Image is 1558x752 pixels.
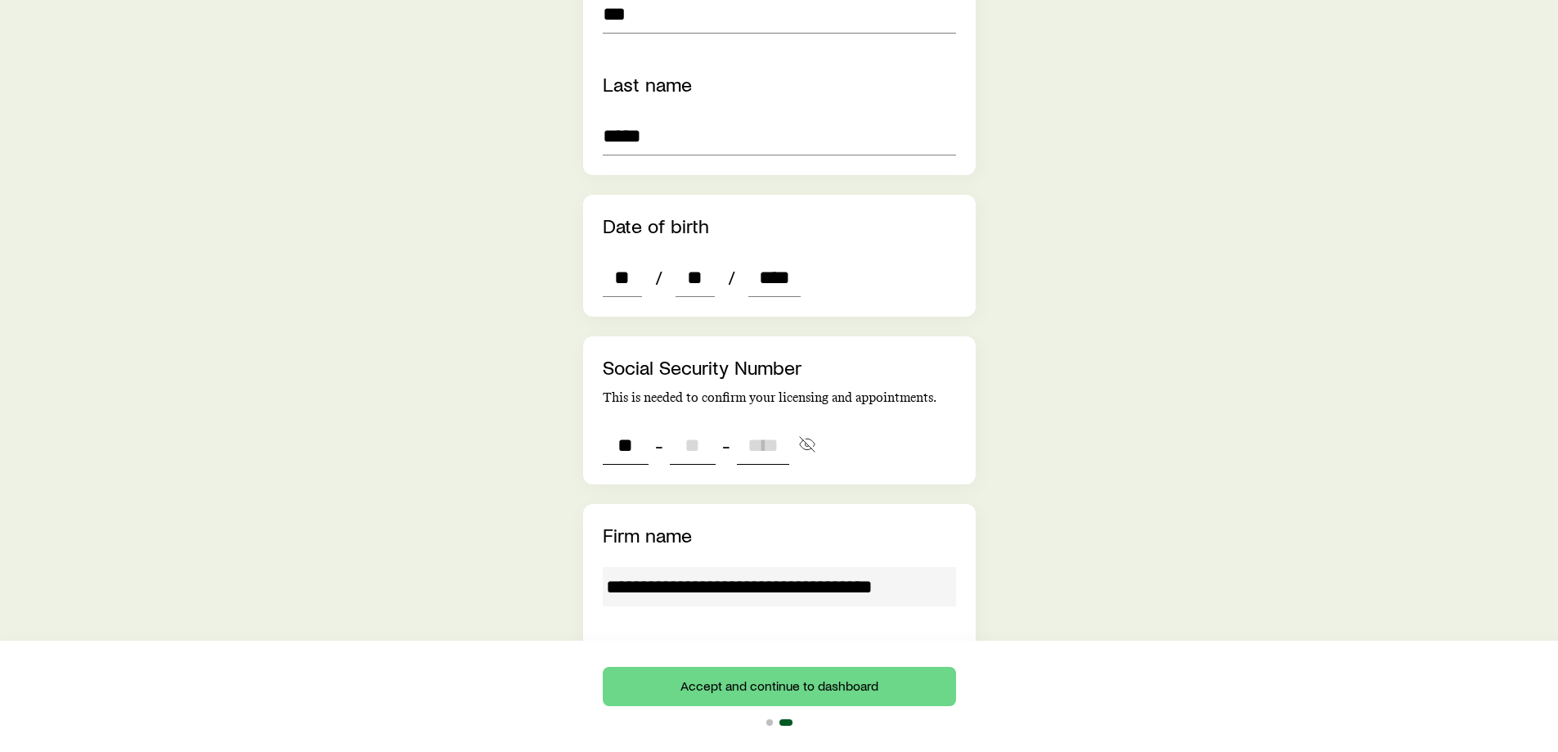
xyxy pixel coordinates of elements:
span: - [722,434,730,457]
span: / [649,266,669,289]
div: dateOfBirth [603,258,801,297]
span: / [721,266,742,289]
label: Date of birth [603,214,709,237]
label: Firm name [603,523,692,547]
span: - [655,434,663,457]
button: Accept and continue to dashboard [603,667,956,706]
p: This is needed to confirm your licensing and appointments. [603,390,956,406]
label: Social Security Number [603,355,801,379]
label: Last name [603,72,692,96]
